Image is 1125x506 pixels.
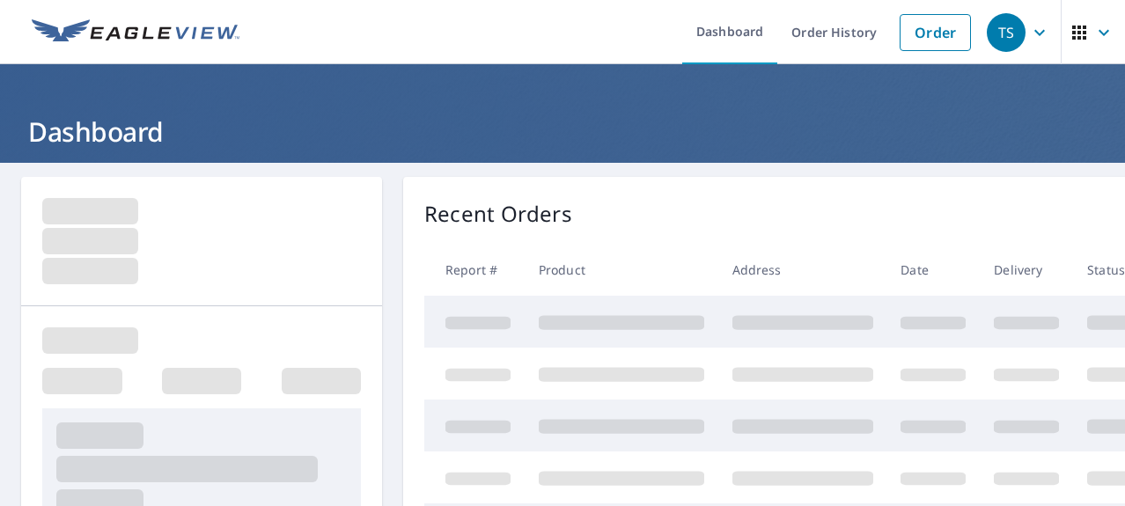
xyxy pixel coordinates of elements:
[987,13,1026,52] div: TS
[886,244,980,296] th: Date
[980,244,1073,296] th: Delivery
[424,244,525,296] th: Report #
[21,114,1104,150] h1: Dashboard
[424,198,572,230] p: Recent Orders
[525,244,718,296] th: Product
[32,19,239,46] img: EV Logo
[718,244,887,296] th: Address
[900,14,971,51] a: Order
